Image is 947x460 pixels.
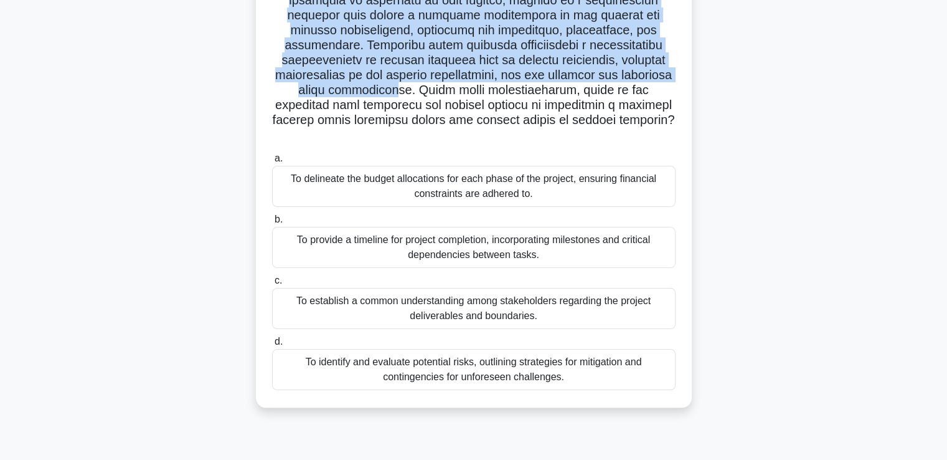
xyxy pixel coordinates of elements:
[272,349,676,390] div: To identify and evaluate potential risks, outlining strategies for mitigation and contingencies f...
[275,153,283,163] span: a.
[272,166,676,207] div: To delineate the budget allocations for each phase of the project, ensuring financial constraints...
[275,275,282,285] span: c.
[275,214,283,224] span: b.
[272,227,676,268] div: To provide a timeline for project completion, incorporating milestones and critical dependencies ...
[275,336,283,347] span: d.
[272,288,676,329] div: To establish a common understanding among stakeholders regarding the project deliverables and bou...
